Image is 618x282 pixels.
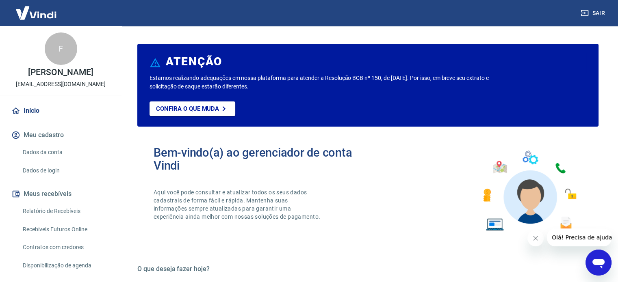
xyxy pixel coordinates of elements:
[28,68,93,77] p: [PERSON_NAME]
[137,265,598,273] h5: O que deseja fazer hoje?
[16,80,106,88] p: [EMAIL_ADDRESS][DOMAIN_NAME]
[20,162,112,179] a: Dados de login
[5,6,68,12] span: Olá! Precisa de ajuda?
[10,126,112,144] button: Meu cadastro
[20,144,112,161] a: Dados da conta
[20,239,112,256] a: Contratos com credores
[10,0,63,25] img: Vindi
[154,146,368,172] h2: Bem-vindo(a) ao gerenciador de conta Vindi
[156,105,219,112] p: Confira o que muda
[45,32,77,65] div: F
[20,221,112,238] a: Recebíveis Futuros Online
[150,74,499,91] p: Estamos realizando adequações em nossa plataforma para atender a Resolução BCB nº 150, de [DATE]....
[527,230,544,246] iframe: Fechar mensagem
[20,257,112,274] a: Disponibilização de agenda
[579,6,608,21] button: Sair
[10,102,112,120] a: Início
[20,203,112,220] a: Relatório de Recebíveis
[150,101,235,116] a: Confira o que muda
[585,250,611,276] iframe: Botão para abrir a janela de mensagens
[476,146,582,236] img: Imagem de um avatar masculino com diversos icones exemplificando as funcionalidades do gerenciado...
[10,185,112,203] button: Meus recebíveis
[166,58,222,66] h6: ATENÇÃO
[547,228,611,246] iframe: Mensagem da empresa
[154,188,322,221] p: Aqui você pode consultar e atualizar todos os seus dados cadastrais de forma fácil e rápida. Mant...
